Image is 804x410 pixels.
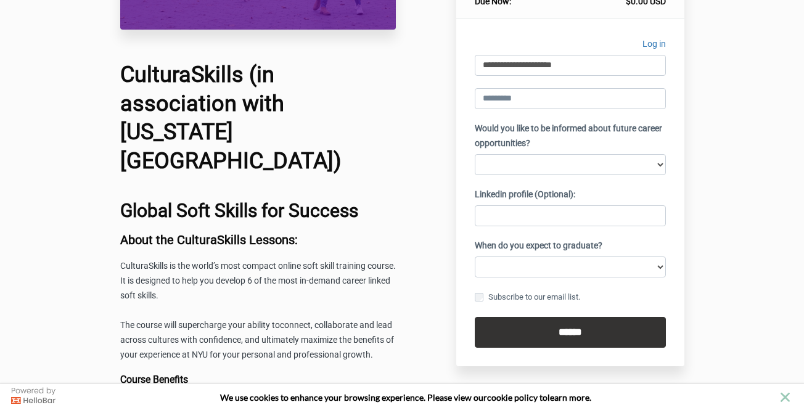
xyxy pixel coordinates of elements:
[548,392,591,403] span: learn more.
[220,392,487,403] span: We use cookies to enhance your browsing experience. Please view our
[777,390,793,405] button: close
[475,121,666,151] label: Would you like to be informed about future career opportunities?
[120,374,188,385] b: Course Benefits
[539,392,548,403] strong: to
[487,392,538,403] a: cookie policy
[475,239,602,253] label: When do you expect to graduate?
[120,60,396,176] h1: CulturaSkills (in association with [US_STATE][GEOGRAPHIC_DATA])
[475,290,580,304] label: Subscribe to our email list.
[120,261,396,300] span: CulturaSkills is the world’s most compact online soft skill training course. It is designed to he...
[475,187,575,202] label: Linkedin profile (Optional):
[642,37,666,55] a: Log in
[120,233,396,247] h3: About the CulturaSkills Lessons:
[120,200,358,221] b: Global Soft Skills for Success
[120,320,394,359] span: connect, collaborate and lead across cultures with confidence, and ultimately maximize the benefi...
[120,320,280,330] span: The course will supercharge your ability to
[475,293,483,301] input: Subscribe to our email list.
